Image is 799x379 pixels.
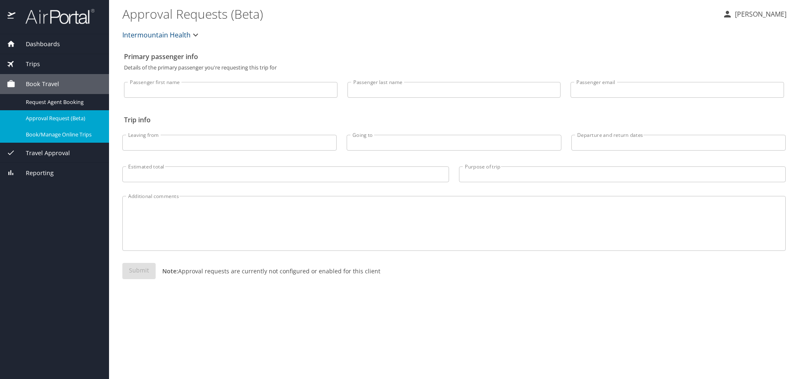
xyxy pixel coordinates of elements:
[156,267,380,275] p: Approval requests are currently not configured or enabled for this client
[122,1,716,27] h1: Approval Requests (Beta)
[124,65,784,70] p: Details of the primary passenger you're requesting this trip for
[26,98,99,106] span: Request Agent Booking
[15,79,59,89] span: Book Travel
[7,8,16,25] img: icon-airportal.png
[124,113,784,126] h2: Trip info
[15,168,54,178] span: Reporting
[732,9,787,19] p: [PERSON_NAME]
[15,149,70,158] span: Travel Approval
[15,59,40,69] span: Trips
[26,114,99,122] span: Approval Request (Beta)
[124,50,784,63] h2: Primary passenger info
[162,267,178,275] strong: Note:
[719,7,790,22] button: [PERSON_NAME]
[15,40,60,49] span: Dashboards
[119,27,204,43] button: Intermountain Health
[26,131,99,139] span: Book/Manage Online Trips
[122,29,191,41] span: Intermountain Health
[16,8,94,25] img: airportal-logo.png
